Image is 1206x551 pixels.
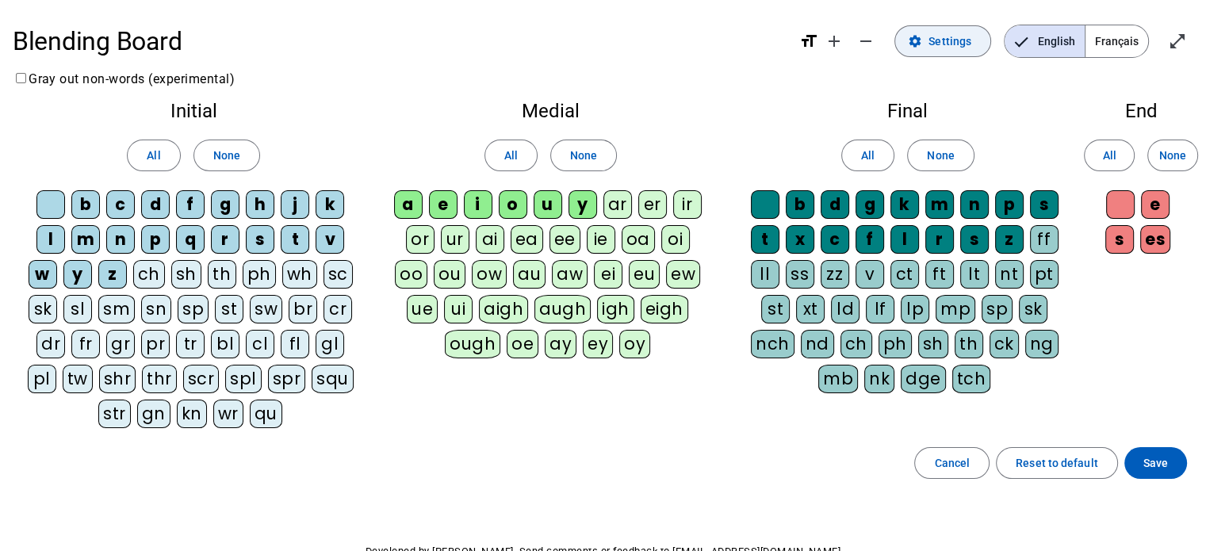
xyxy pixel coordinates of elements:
div: er [638,190,667,219]
div: kn [177,400,207,428]
span: None [1159,146,1186,165]
div: sw [250,295,282,323]
div: e [429,190,458,219]
div: m [71,225,100,254]
div: ough [445,330,500,358]
button: Cancel [914,447,990,479]
span: Français [1085,25,1148,57]
div: tw [63,365,93,393]
div: d [141,190,170,219]
mat-icon: settings [908,34,922,48]
button: None [193,140,260,171]
div: qu [250,400,282,428]
div: l [890,225,919,254]
div: gr [106,330,135,358]
button: Save [1124,447,1187,479]
div: ft [925,260,954,289]
div: ey [583,330,613,358]
div: m [925,190,954,219]
div: sk [1019,295,1047,323]
button: None [550,140,617,171]
div: st [761,295,790,323]
div: ie [587,225,615,254]
div: ph [879,330,912,358]
div: gl [316,330,344,358]
div: gn [137,400,170,428]
span: All [1102,146,1116,165]
div: f [856,225,884,254]
div: ph [243,260,276,289]
span: Settings [928,32,971,51]
div: z [995,225,1024,254]
div: mp [936,295,975,323]
button: Increase font size [818,25,850,57]
div: th [955,330,983,358]
div: n [106,225,135,254]
div: ai [476,225,504,254]
div: n [960,190,989,219]
div: nk [864,365,894,393]
div: ee [549,225,580,254]
div: i [464,190,492,219]
div: sl [63,295,92,323]
div: sk [29,295,57,323]
span: All [504,146,518,165]
div: eu [629,260,660,289]
div: ng [1025,330,1059,358]
div: z [98,260,127,289]
div: s [1105,225,1134,254]
div: ow [472,260,507,289]
div: wr [213,400,243,428]
div: b [786,190,814,219]
span: English [1005,25,1085,57]
div: y [569,190,597,219]
button: Settings [894,25,991,57]
div: or [406,225,435,254]
div: dr [36,330,65,358]
div: sc [324,260,353,289]
div: a [394,190,423,219]
div: r [925,225,954,254]
div: aw [552,260,588,289]
button: Decrease font size [850,25,882,57]
div: thr [142,365,177,393]
div: lt [960,260,989,289]
input: Gray out non-words (experimental) [16,73,26,83]
h2: Final [740,101,1076,121]
div: sh [171,260,201,289]
button: All [127,140,180,171]
div: w [29,260,57,289]
div: oo [395,260,427,289]
div: pt [1030,260,1059,289]
div: tr [176,330,205,358]
div: ct [890,260,919,289]
div: ff [1030,225,1059,254]
mat-icon: open_in_full [1168,32,1187,51]
div: ll [751,260,779,289]
div: j [281,190,309,219]
div: mb [818,365,858,393]
div: l [36,225,65,254]
div: zz [821,260,849,289]
div: g [856,190,884,219]
div: sn [141,295,171,323]
div: nch [751,330,794,358]
div: ay [545,330,576,358]
label: Gray out non-words (experimental) [13,71,235,86]
h2: Medial [387,101,714,121]
div: oy [619,330,650,358]
mat-icon: format_size [799,32,818,51]
div: b [71,190,100,219]
div: br [289,295,317,323]
div: h [246,190,274,219]
div: ew [666,260,700,289]
div: es [1140,225,1170,254]
div: g [211,190,239,219]
div: scr [183,365,220,393]
div: xt [796,295,825,323]
mat-button-toggle-group: Language selection [1004,25,1149,58]
div: sh [918,330,948,358]
h2: End [1101,101,1181,121]
div: ch [840,330,872,358]
div: cl [246,330,274,358]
